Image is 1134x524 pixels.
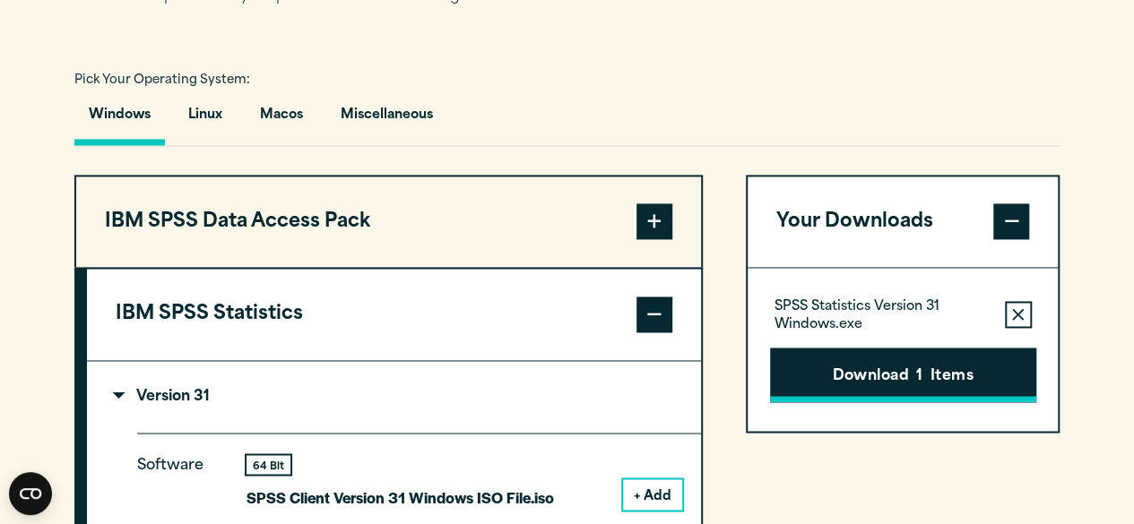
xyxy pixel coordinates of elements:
div: 64 Bit [247,455,290,474]
span: 1 [916,365,922,389]
button: Download1Items [770,348,1036,403]
p: Version 31 [116,390,210,404]
button: Macos [246,94,317,145]
button: Linux [174,94,237,145]
p: SPSS Client Version 31 Windows ISO File.iso [247,484,554,510]
button: IBM SPSS Statistics [87,269,701,360]
button: + Add [623,479,682,510]
button: Miscellaneous [326,94,447,145]
div: Your Downloads [748,267,1059,431]
span: Pick Your Operating System: [74,74,250,86]
button: Windows [74,94,165,145]
button: Open CMP widget [9,472,52,515]
summary: Version 31 [87,361,701,433]
button: Your Downloads [748,176,1059,268]
button: IBM SPSS Data Access Pack [76,176,701,268]
p: SPSS Statistics Version 31 Windows.exe [775,298,991,334]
